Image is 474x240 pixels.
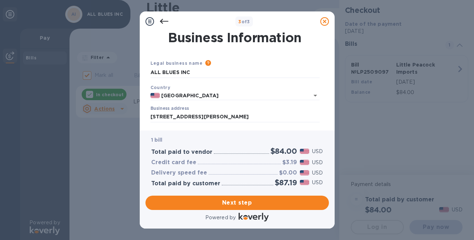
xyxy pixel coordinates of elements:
h3: Delivery speed fee [151,170,207,176]
h3: $0.00 [279,170,297,176]
img: USD [300,160,310,165]
img: USD [300,170,310,175]
img: US [150,93,160,98]
p: USD [312,169,323,177]
p: USD [312,179,323,186]
h3: $3.19 [282,159,297,166]
img: USD [300,180,310,185]
b: of 3 [238,19,250,24]
b: Country [150,85,171,90]
p: USD [312,148,323,155]
input: Select country [160,91,299,100]
img: USD [300,149,310,154]
h2: $84.00 [270,147,297,156]
span: Next step [151,199,323,207]
h3: Total paid by customer [151,180,220,187]
input: Enter address [150,112,320,122]
label: Business address [150,107,189,111]
h3: Total paid to vendor [151,149,212,156]
img: Logo [239,213,269,221]
h2: $87.19 [275,178,297,187]
button: Next step [145,196,329,210]
span: 3 [238,19,241,24]
p: Powered by [205,214,236,221]
b: Legal business name [150,60,203,66]
b: 1 bill [151,137,163,143]
button: Open [310,90,320,101]
h3: Credit card fee [151,159,196,166]
p: USD [312,159,323,166]
h1: Business Information [149,30,321,45]
input: Enter legal business name [150,67,320,78]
